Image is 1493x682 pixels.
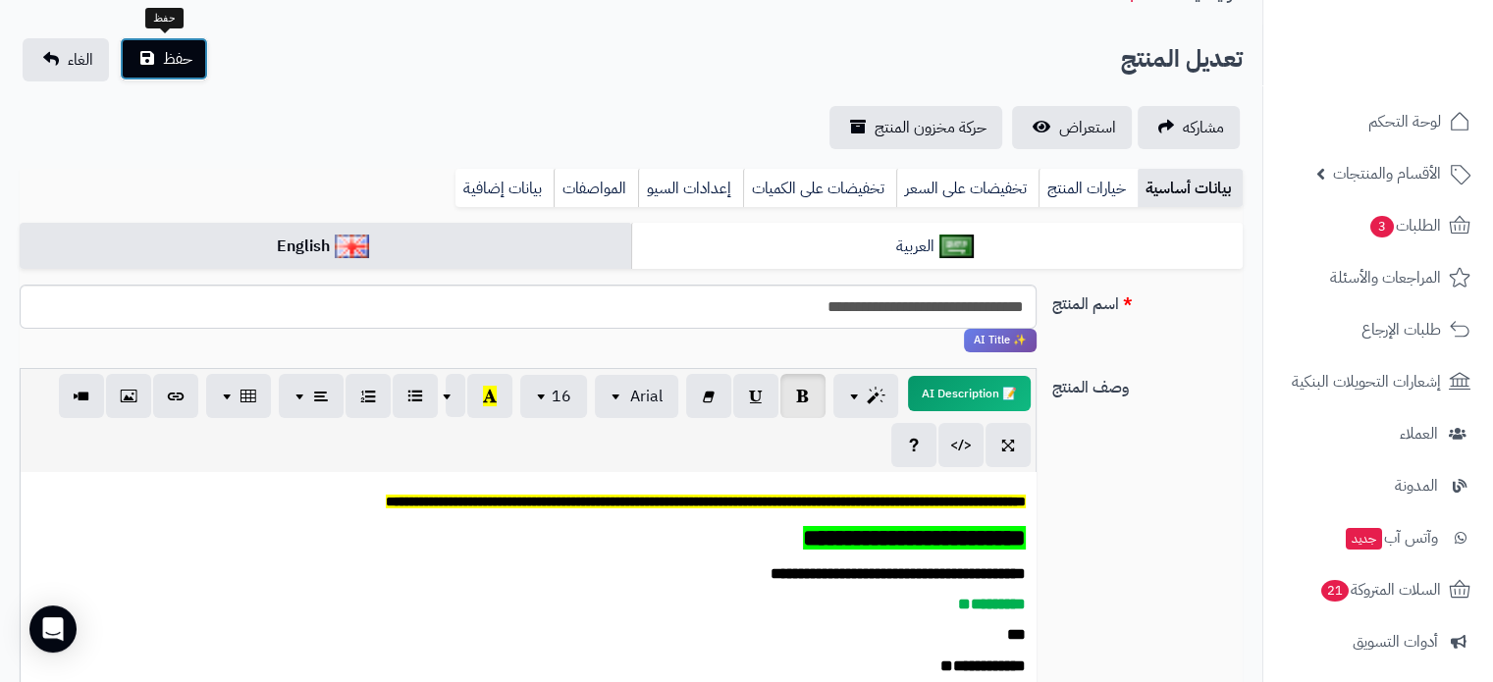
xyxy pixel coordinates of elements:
[1275,254,1481,301] a: المراجعات والأسئلة
[163,47,192,71] span: حفظ
[1138,169,1243,208] a: بيانات أساسية
[1275,566,1481,613] a: السلات المتروكة21
[1275,462,1481,509] a: المدونة
[1333,160,1441,187] span: الأقسام والمنتجات
[1183,116,1224,139] span: مشاركه
[20,223,631,271] a: English
[896,169,1039,208] a: تخفيضات على السعر
[520,375,587,418] button: 16
[595,375,678,418] button: Arial
[1039,169,1138,208] a: خيارات المنتج
[145,8,184,29] div: حفظ
[631,223,1243,271] a: العربية
[23,38,109,81] a: الغاء
[638,169,743,208] a: إعدادات السيو
[1121,39,1243,79] h2: تعديل المنتج
[29,605,77,653] div: Open Intercom Messenger
[829,106,1002,149] a: حركة مخزون المنتج
[335,235,369,258] img: English
[1012,106,1132,149] a: استعراض
[630,385,663,408] span: Arial
[939,235,974,258] img: العربية
[120,37,208,80] button: حفظ
[1292,368,1441,395] span: إشعارات التحويلات البنكية
[875,116,986,139] span: حركة مخزون المنتج
[1319,576,1441,603] span: السلات المتروكة
[1370,216,1394,237] span: 3
[1275,98,1481,145] a: لوحة التحكم
[1344,524,1438,551] span: وآتس آب
[1275,306,1481,353] a: طلبات الإرجاع
[1275,514,1481,561] a: وآتس آبجديد
[1044,285,1251,316] label: اسم المنتج
[1275,410,1481,457] a: العملاء
[1368,212,1441,239] span: الطلبات
[743,169,896,208] a: تخفيضات على الكميات
[1321,580,1349,602] span: 21
[908,376,1031,411] button: 📝 AI Description
[1138,106,1240,149] a: مشاركه
[1346,528,1382,550] span: جديد
[1395,472,1438,499] span: المدونة
[1400,420,1438,447] span: العملاء
[1044,368,1251,399] label: وصف المنتج
[1353,628,1438,656] span: أدوات التسويق
[554,169,638,208] a: المواصفات
[455,169,554,208] a: بيانات إضافية
[68,48,93,72] span: الغاء
[1368,108,1441,135] span: لوحة التحكم
[1275,358,1481,405] a: إشعارات التحويلات البنكية
[1059,116,1116,139] span: استعراض
[1275,202,1481,249] a: الطلبات3
[1275,618,1481,665] a: أدوات التسويق
[1361,316,1441,343] span: طلبات الإرجاع
[1330,264,1441,291] span: المراجعات والأسئلة
[552,385,571,408] span: 16
[964,329,1037,352] span: انقر لاستخدام رفيقك الذكي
